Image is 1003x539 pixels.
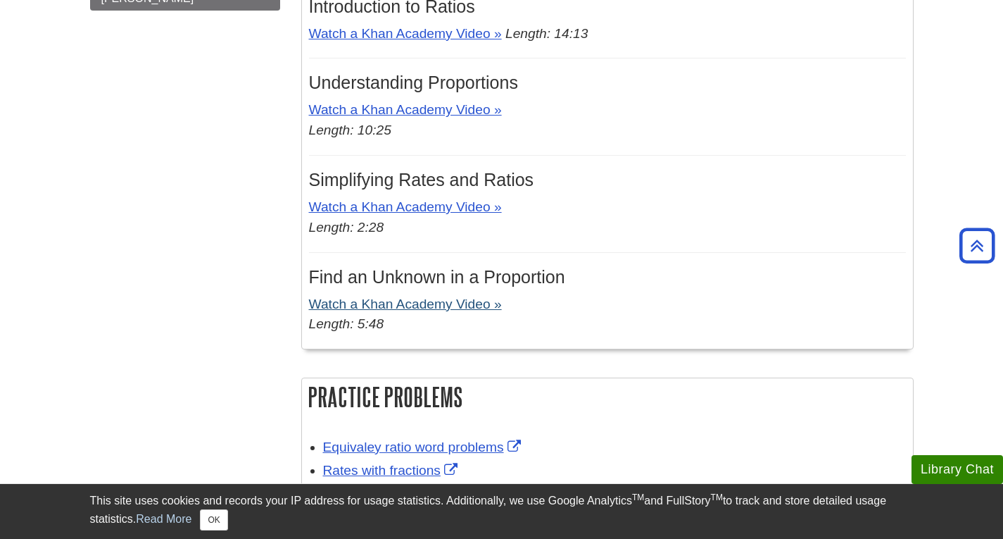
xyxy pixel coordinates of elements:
[505,26,588,41] em: Length: 14:13
[309,267,906,287] h3: Find an Unknown in a Proportion
[323,440,524,454] a: Link opens in new window
[911,455,1003,484] button: Library Chat
[632,492,644,502] sup: TM
[711,492,723,502] sup: TM
[309,170,906,190] h3: Simplifying Rates and Ratios
[309,220,384,235] em: Length: 2:28
[200,509,227,531] button: Close
[136,513,191,525] a: Read More
[90,492,914,531] div: This site uses cookies and records your IP address for usage statistics. Additionally, we use Goo...
[302,378,913,416] h2: Practice Problems
[309,73,906,93] h3: Understanding Proportions
[309,297,502,311] a: Watch a Khan Academy Video »
[309,26,502,41] a: Watch a Khan Academy Video »
[309,199,502,214] a: Watch a Khan Academy Video »
[309,102,502,117] a: Watch a Khan Academy Video »
[309,123,391,137] em: Length: 10:25
[954,236,999,255] a: Back to Top
[309,316,384,331] em: Length: 5:48
[323,463,461,478] a: Link opens in new window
